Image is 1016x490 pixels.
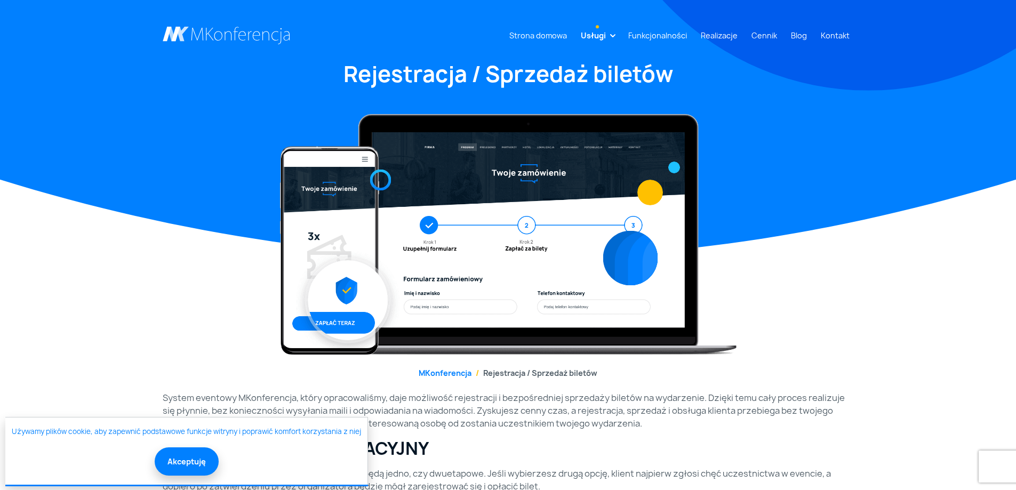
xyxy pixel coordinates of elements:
[637,180,663,205] img: Graficzny element strony
[163,367,854,379] nav: breadcrumb
[668,162,679,173] img: Graficzny element strony
[12,427,361,437] a: Używamy plików cookie, aby zapewnić podstawowe funkcje witryny i poprawić komfort korzystania z niej
[280,114,737,355] img: Rejestracja / Sprzedaż biletów
[577,26,610,45] a: Usługi
[419,368,471,378] a: MKonferencja
[163,391,854,430] p: System eventowy MKonferencja, który opracowaliśmy, daje możliwość rejestracji i bezpośredniej spr...
[163,438,854,459] h2: 1. FORMULARZ REJESTRACYJNY
[787,26,811,45] a: Blog
[624,26,691,45] a: Funkcjonalności
[370,170,391,191] img: Graficzny element strony
[163,60,854,89] h1: Rejestracja / Sprzedaż biletów
[471,367,597,379] li: Rejestracja / Sprzedaż biletów
[747,26,781,45] a: Cennik
[505,26,571,45] a: Strona domowa
[697,26,742,45] a: Realizacje
[603,231,658,286] img: Graficzny element strony
[155,447,219,476] button: Akceptuję
[817,26,854,45] a: Kontakt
